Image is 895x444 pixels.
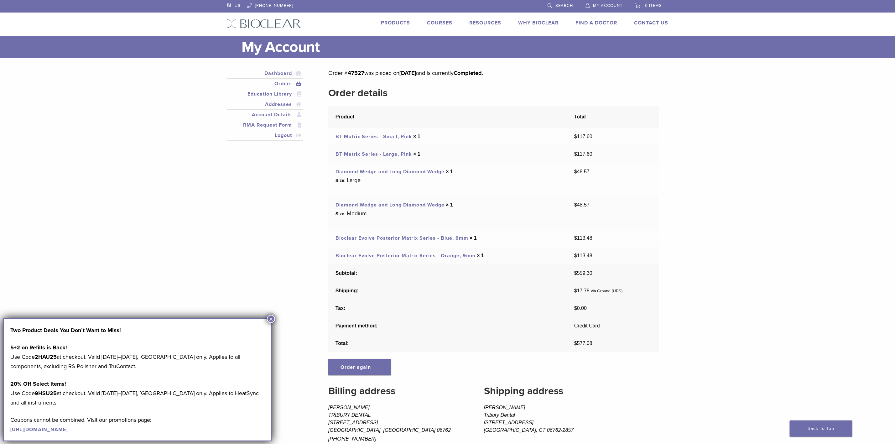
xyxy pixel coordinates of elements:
a: Bioclear Evolve Posterior Matrix Series - Blue, 8mm [336,235,468,241]
span: $ [574,288,577,293]
bdi: 113.48 [574,253,592,258]
strong: 20% Off Select Items! [10,380,66,387]
th: Total: [328,335,567,352]
a: Bioclear Evolve Posterior Matrix Series - Orange, 9mm [336,253,476,259]
h2: Billing address [328,384,465,399]
p: Order # was placed on and is currently . [328,68,659,78]
a: Back To Top [790,420,852,437]
span: $ [574,270,577,276]
h1: My Account [242,36,669,58]
a: Account Details [228,111,302,118]
a: Contact Us [634,20,669,26]
bdi: 113.48 [574,235,592,241]
mark: 47527 [348,70,364,76]
a: Courses [427,20,453,26]
a: Products [381,20,410,26]
p: Use Code at checkout. Valid [DATE]–[DATE], [GEOGRAPHIC_DATA] only. Applies to HeatSync and all in... [10,379,264,407]
th: Product [328,106,567,128]
span: $ [574,134,577,139]
p: Use Code at checkout. Valid [DATE]–[DATE], [GEOGRAPHIC_DATA] only. Applies to all components, exc... [10,343,264,371]
span: 559.30 [574,270,592,276]
address: [PERSON_NAME] Tribury Dental [STREET_ADDRESS] [GEOGRAPHIC_DATA], CT 06762-2857 [484,404,659,434]
th: Total [567,106,659,128]
p: [PHONE_NUMBER] [328,434,465,443]
span: $ [574,341,577,346]
span: $ [574,235,577,241]
span: $ [574,202,577,207]
a: Why Bioclear [518,20,559,26]
button: Close [267,315,275,323]
span: 0.00 [574,306,587,311]
strong: 2HAU25 [35,353,57,360]
a: RMA Request Form [228,121,302,129]
a: Find A Doctor [576,20,617,26]
p: Coupons cannot be combined. Visit our promotions page: [10,415,264,434]
bdi: 117.60 [574,151,592,157]
mark: [DATE] [399,70,416,76]
a: Dashboard [228,70,302,77]
a: Education Library [228,90,302,98]
h2: Shipping address [484,384,659,399]
span: $ [574,306,577,311]
bdi: 117.60 [574,134,592,139]
a: Orders [228,80,302,87]
a: Diamond Wedge and Long Diamond Wedge [336,169,445,175]
a: Diamond Wedge and Long Diamond Wedge [336,202,445,208]
span: 577.08 [574,341,592,346]
span: $ [574,169,577,174]
span: $ [574,253,577,258]
a: Logout [228,132,302,139]
td: Credit Card [567,317,659,335]
span: 17.78 [574,288,590,293]
strong: 5+2 on Refills is Back! [10,344,67,351]
strong: × 1 [470,235,477,241]
img: Bioclear [227,19,301,28]
span: My Account [593,3,623,8]
a: BT Matrix Series - Small, Pink [336,133,412,140]
strong: 9HSU25 [35,390,57,397]
a: [URL][DOMAIN_NAME] [10,426,68,433]
p: Large [347,175,361,185]
strong: × 1 [477,253,484,258]
mark: Completed [454,70,482,76]
span: Search [556,3,573,8]
th: Shipping: [328,282,567,300]
h2: Order details [328,86,659,101]
strong: × 1 [446,202,453,207]
bdi: 48.57 [574,169,590,174]
small: via Ground (UPS) [591,289,623,293]
p: Medium [347,209,367,218]
strong: × 1 [413,151,420,157]
span: 0 items [645,3,662,8]
nav: Account pages [227,68,303,148]
strong: Size: [336,211,346,217]
bdi: 48.57 [574,202,590,207]
strong: Size: [336,177,346,184]
strong: × 1 [413,134,420,139]
a: Order again [328,359,391,375]
span: $ [574,151,577,157]
a: BT Matrix Series - Large, Pink [336,151,412,157]
strong: Two Product Deals You Don’t Want to Miss! [10,327,121,334]
th: Payment method: [328,317,567,335]
strong: × 1 [446,169,453,174]
th: Tax: [328,300,567,317]
th: Subtotal: [328,264,567,282]
a: Addresses [228,101,302,108]
a: Resources [470,20,502,26]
